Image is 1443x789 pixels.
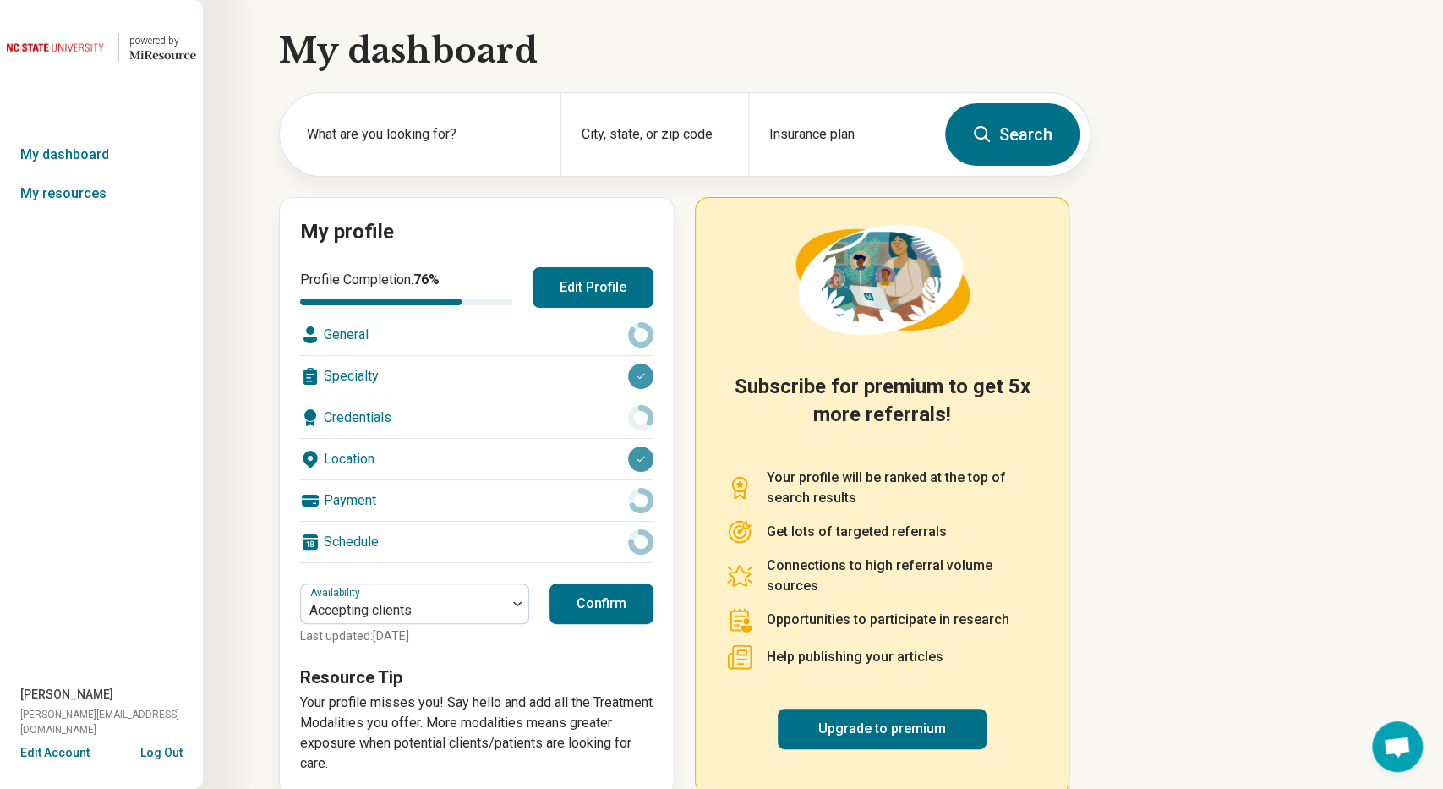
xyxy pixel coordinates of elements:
p: Your profile will be ranked at the top of search results [767,468,1038,508]
p: Your profile misses you! Say hello and add all the Treatment Modalities you offer. More modalitie... [300,693,653,774]
button: Edit Profile [533,267,653,308]
p: Last updated: [DATE] [300,627,529,645]
p: Connections to high referral volume sources [767,556,1038,596]
button: Edit Account [20,744,90,762]
img: North Carolina State University [7,27,108,68]
div: Credentials [300,397,653,438]
button: Confirm [549,584,653,624]
label: Availability [310,586,363,598]
span: [PERSON_NAME] [20,686,113,704]
span: 76 % [413,271,440,288]
a: North Carolina State University powered by [7,27,196,68]
div: Schedule [300,522,653,562]
div: Location [300,439,653,479]
a: Upgrade to premium [778,709,987,749]
h2: My profile [300,218,653,247]
h2: Subscribe for premium to get 5x more referrals! [726,373,1038,447]
h3: Resource Tip [300,666,653,689]
h1: My dashboard [279,27,1090,74]
p: Opportunities to participate in research [767,610,1009,630]
button: Search [945,103,1080,166]
span: [PERSON_NAME][EMAIL_ADDRESS][DOMAIN_NAME] [20,707,203,737]
button: Log Out [140,744,183,758]
div: Profile Completion: [300,270,512,305]
div: Payment [300,480,653,521]
div: General [300,315,653,355]
p: Get lots of targeted referrals [767,522,947,542]
div: Open chat [1372,721,1423,772]
div: Specialty [300,356,653,397]
label: What are you looking for? [307,124,540,145]
p: Help publishing your articles [767,647,943,667]
div: powered by [129,33,196,48]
